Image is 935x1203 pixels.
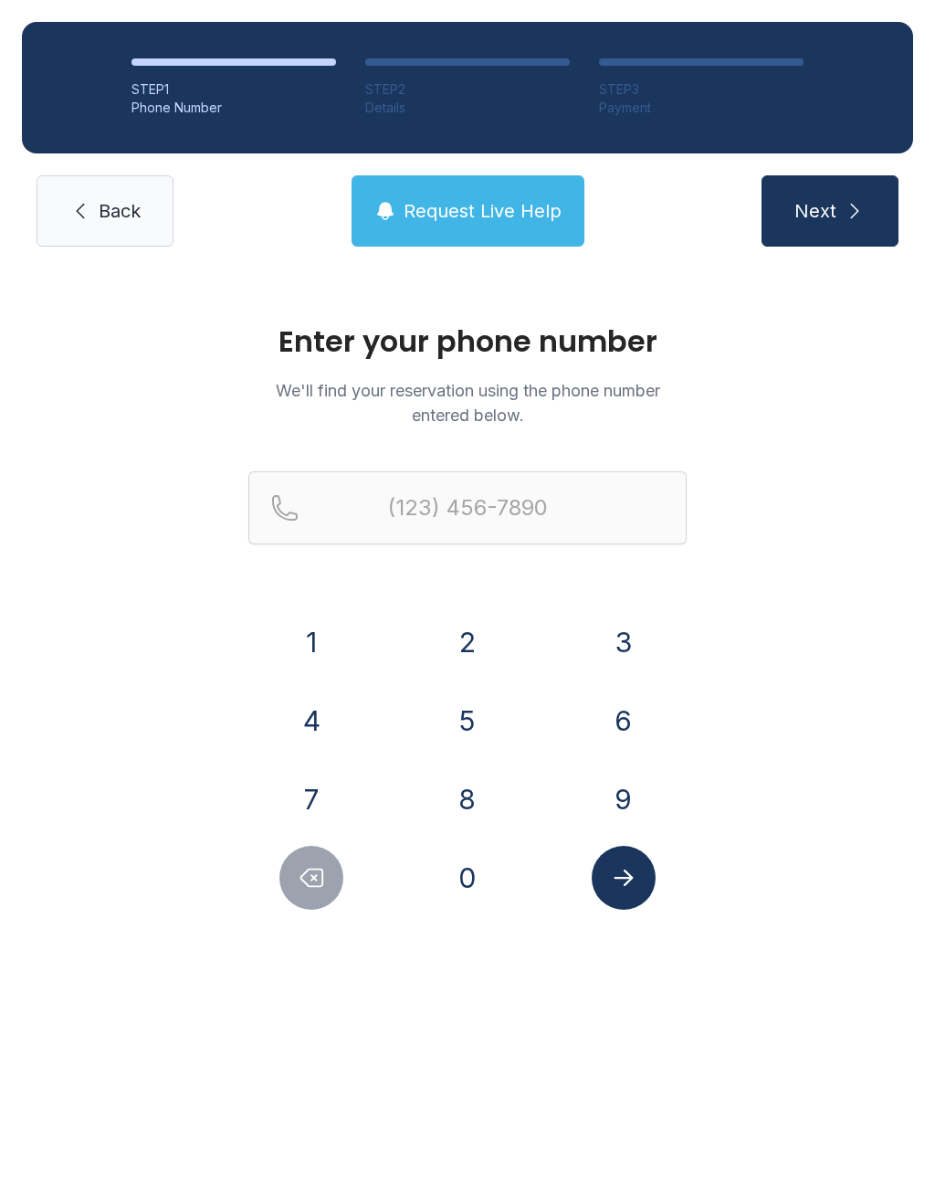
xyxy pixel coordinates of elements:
[131,99,336,117] div: Phone Number
[279,846,343,910] button: Delete number
[404,198,562,224] span: Request Live Help
[279,767,343,831] button: 7
[248,471,687,544] input: Reservation phone number
[99,198,141,224] span: Back
[436,689,499,753] button: 5
[599,80,804,99] div: STEP 3
[592,767,656,831] button: 9
[248,378,687,427] p: We'll find your reservation using the phone number entered below.
[131,80,336,99] div: STEP 1
[365,99,570,117] div: Details
[248,327,687,356] h1: Enter your phone number
[436,846,499,910] button: 0
[599,99,804,117] div: Payment
[279,610,343,674] button: 1
[436,610,499,674] button: 2
[365,80,570,99] div: STEP 2
[592,610,656,674] button: 3
[279,689,343,753] button: 4
[794,198,836,224] span: Next
[592,846,656,910] button: Submit lookup form
[436,767,499,831] button: 8
[592,689,656,753] button: 6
